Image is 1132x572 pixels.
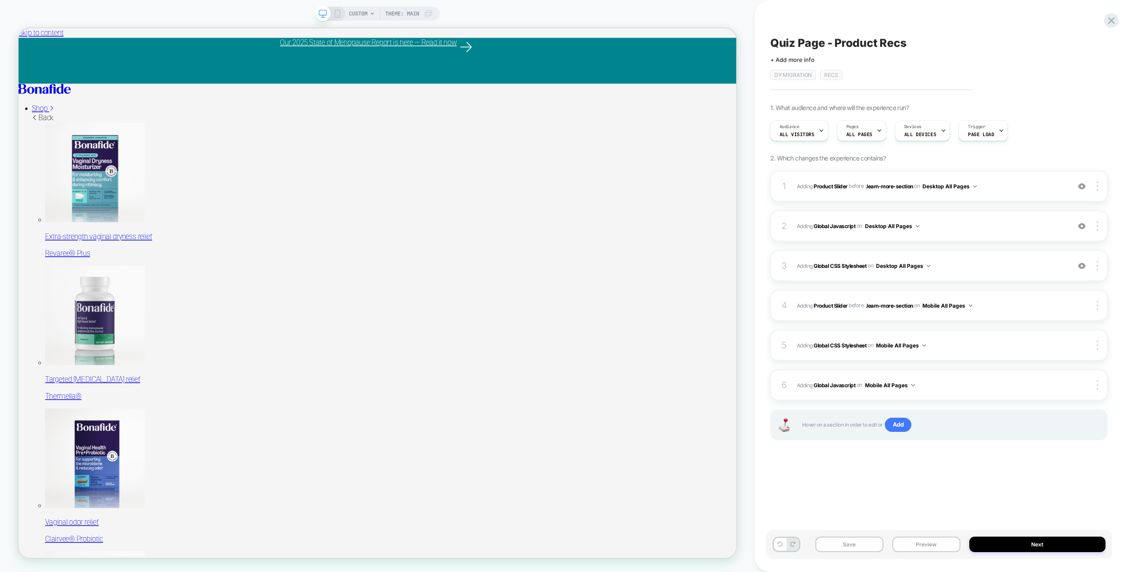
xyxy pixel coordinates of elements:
[849,302,864,309] span: BEFORE
[802,418,1098,432] span: Hover on a section in order to edit or
[780,297,789,313] div: 4
[780,131,815,137] span: All Visitors
[904,131,936,137] span: ALL DEVICES
[865,183,913,189] span: .learn-more-section
[914,181,920,191] span: on
[35,317,168,449] img: Thermella
[1078,262,1086,270] img: crossed eye
[35,126,957,307] a: Revaree Plus Extra-strength vaginal dryness relief Revaree® Plus
[814,222,855,229] b: Global Javascript
[814,183,847,189] b: Product Slider
[969,305,972,307] img: down arrow
[770,36,906,50] span: Quiz Page - Product Recs
[865,302,913,309] span: .learn-more-section
[868,340,873,350] span: on
[35,272,957,285] p: Extra-strength vaginal dryness relief
[18,101,38,112] span: Shop
[820,70,842,80] span: Recs
[865,380,915,391] button: Mobile All Pages
[814,262,866,269] b: Global CSS Stylesheet
[776,418,793,432] img: Joystick
[797,380,1066,391] span: Adding
[35,126,168,259] img: Revaree Plus
[814,381,855,388] b: Global Javascript
[770,70,816,80] span: DY Migration
[904,124,922,130] span: Devices
[876,340,926,351] button: Mobile All Pages
[780,124,799,130] span: Audience
[814,302,847,309] b: Product Slider
[780,218,789,234] div: 2
[1097,380,1098,390] img: close
[922,344,926,347] img: down arrow
[868,261,873,271] span: on
[922,300,972,311] button: Mobile All Pages
[865,221,919,232] button: Desktop All Pages
[846,124,859,130] span: Pages
[770,154,886,162] span: 2. Which changes the experience contains?
[1097,301,1098,310] img: close
[797,302,848,309] span: Adding
[922,181,977,192] button: Desktop All Pages
[892,537,960,552] button: Preview
[780,178,789,194] div: 1
[927,265,930,267] img: down arrow
[1097,261,1098,271] img: close
[968,131,994,137] span: Page Load
[1078,183,1086,190] img: crossed eye
[969,537,1105,552] button: Next
[797,221,1066,232] span: Adding
[857,380,862,390] span: on
[1078,222,1086,230] img: crossed eye
[797,340,1066,351] span: Adding
[814,342,866,348] b: Global CSS Stylesheet
[35,317,957,497] a: Thermella Targeted [MEDICAL_DATA] relief Thermella®
[1097,221,1098,231] img: close
[35,484,957,497] p: Thermella®
[1097,181,1098,191] img: close
[770,56,815,63] span: + Add more info
[846,131,872,137] span: ALL PAGES
[35,294,957,307] p: Revaree® Plus
[35,462,957,475] p: Targeted [MEDICAL_DATA] relief
[916,225,919,227] img: down arrow
[914,301,920,310] span: on
[973,185,977,187] img: down arrow
[385,7,419,21] span: Theme: MAIN
[849,183,864,189] span: BEFORE
[780,377,789,393] div: 6
[876,260,930,271] button: Desktop All Pages
[911,384,915,386] img: down arrow
[797,183,848,189] span: Adding
[857,221,862,231] span: on
[885,418,912,432] span: Add
[797,260,1066,271] span: Adding
[780,337,789,353] div: 5
[780,258,789,274] div: 3
[349,7,367,21] span: CUSTOM
[18,114,47,125] span: Back
[18,101,48,112] a: Shop
[770,104,909,111] span: 1. What audience and where will the experience run?
[815,537,883,552] button: Save
[1097,340,1098,350] img: close
[968,124,985,130] span: Trigger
